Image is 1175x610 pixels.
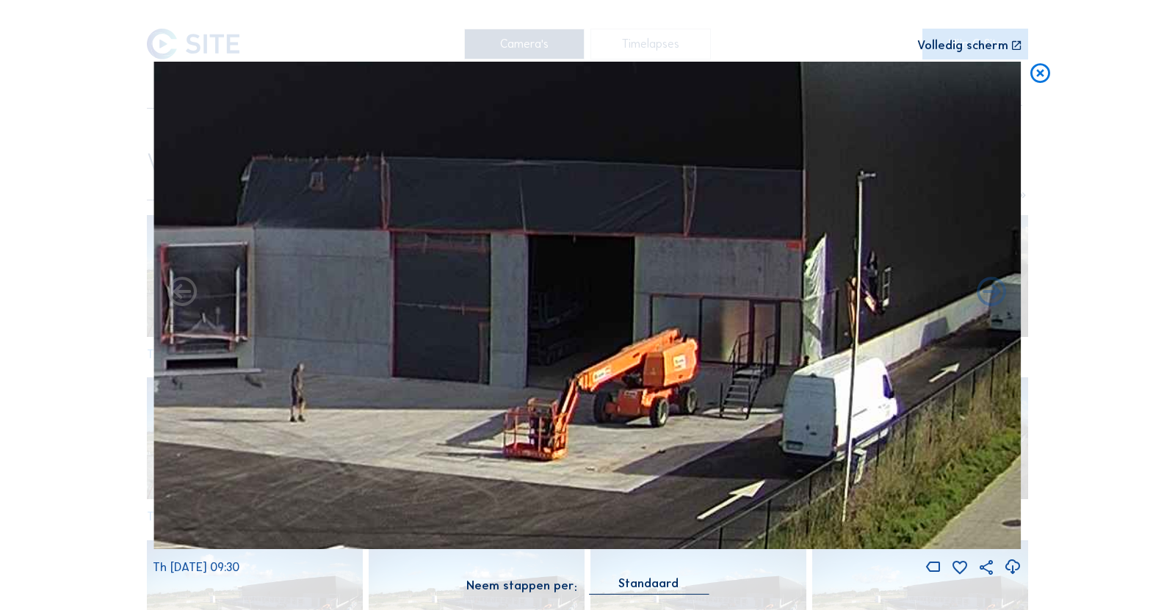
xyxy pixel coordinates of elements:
[974,275,1010,311] i: Back
[164,275,200,311] i: Forward
[153,560,239,574] span: Th [DATE] 09:30
[618,577,679,590] div: Standaard
[153,62,1022,550] img: Image
[917,40,1008,52] div: Volledig scherm
[466,580,577,592] div: Neem stappen per:
[589,577,709,594] div: Standaard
